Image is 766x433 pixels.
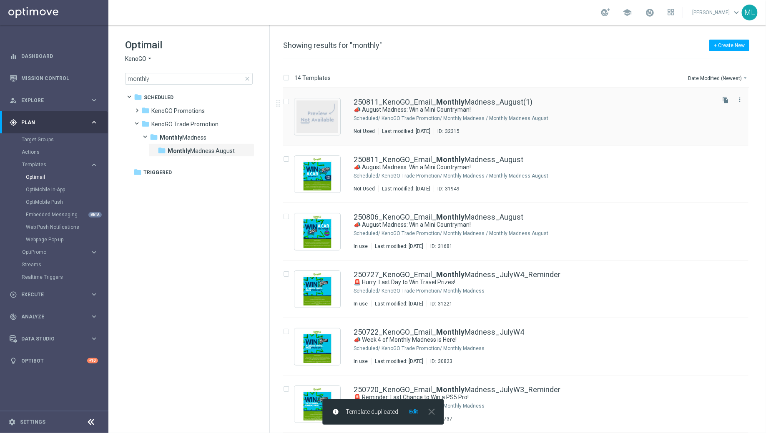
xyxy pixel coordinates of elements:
div: OptiPromo keyboard_arrow_right [22,249,98,255]
div: ID: [427,300,452,307]
div: Last modified: [DATE] [372,300,427,307]
div: 31221 [438,300,452,307]
span: keyboard_arrow_down [732,8,741,17]
div: 📣 Week 4 of Monthly Madness is Here! [354,336,713,344]
b: Monthly [436,213,465,221]
div: Press SPACE to select this row. [275,375,764,433]
i: gps_fixed [10,119,17,126]
div: Templates [22,158,108,246]
div: Press SPACE to select this row. [275,203,764,260]
span: school [623,8,632,17]
span: Data Studio [21,336,90,341]
i: folder [141,120,150,128]
i: track_changes [10,313,17,320]
div: Press SPACE to select this row. [275,318,764,375]
i: close [426,406,437,417]
button: person_search Explore keyboard_arrow_right [9,97,98,104]
i: keyboard_arrow_right [90,118,98,126]
i: keyboard_arrow_right [90,335,98,343]
i: info [332,408,339,415]
img: noPreview.jpg [296,100,338,133]
i: keyboard_arrow_right [90,290,98,298]
img: 31949.jpeg [296,158,338,190]
div: ML [742,5,758,20]
img: 30737.jpeg [296,388,338,420]
div: track_changes Analyze keyboard_arrow_right [9,313,98,320]
i: folder [141,106,150,115]
span: Template duplicated [346,408,398,415]
button: Date Modified (Newest)arrow_drop_down [687,73,749,83]
div: 30823 [438,358,452,365]
a: Optibot [21,350,87,372]
span: Monthly Madness August [168,147,235,155]
div: Optimail [26,171,108,183]
button: Mission Control [9,75,98,82]
div: Last modified: [DATE] [372,243,427,250]
div: Scheduled/ [354,173,380,179]
i: arrow_drop_down [146,55,153,63]
a: Realtime Triggers [22,274,87,280]
div: In use [354,243,368,250]
div: Streams [22,258,108,271]
div: 📣 August Madness: Win a Mini Countryman! [354,163,713,171]
div: Scheduled/KenoGO Trade Promotion/Monthly Madness [382,345,713,352]
div: Execute [10,291,90,298]
div: Scheduled/ [354,115,380,122]
div: Data Studio [10,335,90,343]
a: 250806_KenoGO_Email_MonthlyMadness_August [354,213,523,221]
div: Analyze [10,313,90,320]
button: KenoGO arrow_drop_down [125,55,153,63]
div: Not Used [354,128,375,135]
i: arrow_drop_down [742,75,748,81]
span: Execute [21,292,90,297]
div: Scheduled/KenoGO Trade Promotion/Monthly Madness /Monthly Madness August [382,230,713,237]
img: 30823.jpeg [296,330,338,363]
i: folder [134,93,142,101]
div: Scheduled/ [354,230,380,237]
a: 250811_KenoGO_Email_MonthlyMadness_August [354,156,523,163]
div: 📣 August Madness: Win a Mini Countryman! [354,106,713,114]
div: Scheduled/KenoGO Trade Promotion/Monthly Madness [382,288,713,294]
i: play_circle_outline [10,291,17,298]
i: person_search [10,97,17,104]
div: OptiPromo [22,246,108,258]
button: file_copy [720,95,731,105]
b: Monthly [436,385,465,394]
div: equalizer Dashboard [9,53,98,60]
i: keyboard_arrow_right [90,313,98,320]
div: Press SPACE to select this row. [275,260,764,318]
span: close [244,75,251,82]
button: Edit [408,408,419,415]
div: 32315 [445,128,460,135]
a: 📣 August Madness: Win a Mini Countryman! [354,163,694,171]
h1: Optimail [125,38,253,52]
a: 250811_KenoGO_Email_MonthlyMadness_August(1) [354,98,532,106]
a: Actions [22,149,87,155]
a: 📣 August Madness: Win a Mini Countryman! [354,221,694,229]
div: 31681 [438,243,452,250]
div: Data Studio keyboard_arrow_right [9,335,98,342]
button: lightbulb Optibot +10 [9,358,98,364]
div: Plan [10,119,90,126]
b: Monthly [436,270,465,279]
a: 250727_KenoGO_Email_MonthlyMadness_JulyW4_Reminder [354,271,560,278]
div: Not Used [354,185,375,192]
div: ID: [434,128,460,135]
div: Press SPACE to select this row. [275,145,764,203]
a: Target Groups [22,136,87,143]
i: keyboard_arrow_right [90,161,98,169]
div: ID: [434,185,460,192]
div: BETA [88,212,102,218]
div: +10 [87,358,98,363]
div: In use [354,300,368,307]
i: folder [158,146,166,155]
img: 31221.jpeg [296,273,338,305]
input: Search Template [125,73,253,85]
i: file_copy [722,97,729,103]
button: play_circle_outline Execute keyboard_arrow_right [9,291,98,298]
a: OptiMobile Push [26,199,87,205]
span: KenoGO [125,55,146,63]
